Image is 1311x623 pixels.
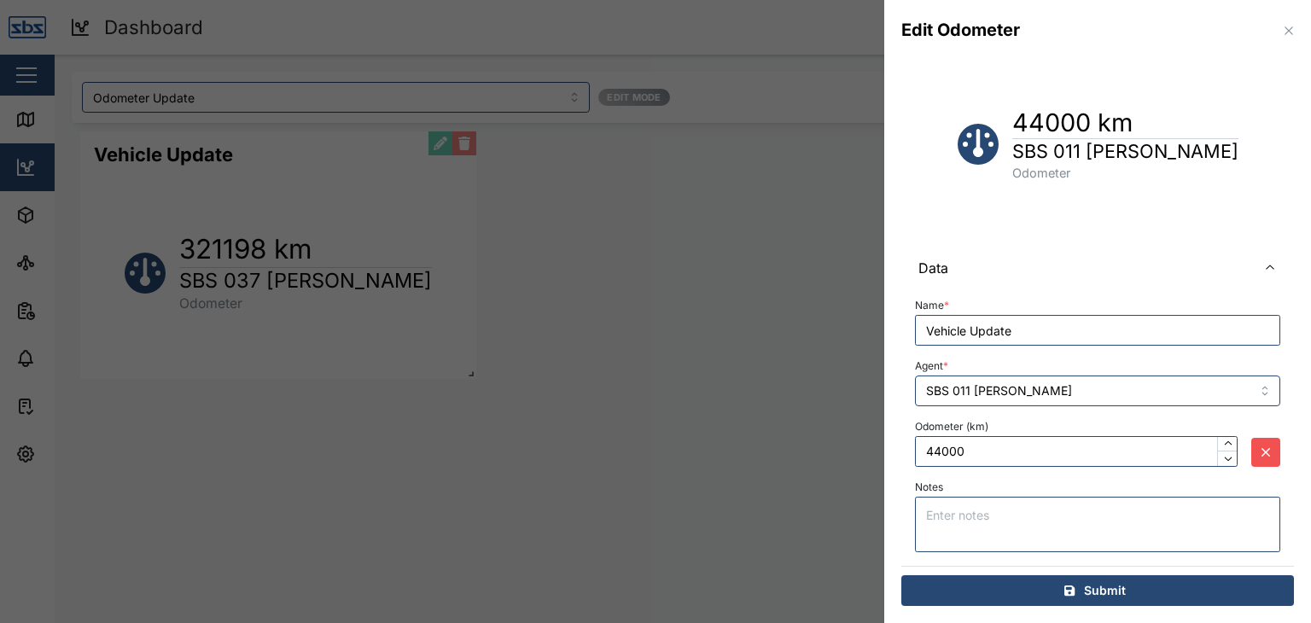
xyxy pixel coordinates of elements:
input: Enter odometer [915,436,1238,467]
div: Odometer [1012,164,1238,183]
button: Data [901,247,1294,289]
label: Name [915,300,949,311]
label: Notes [915,481,943,493]
label: Agent [915,360,948,372]
span: Submit [1084,576,1126,605]
h1: 44000 km [1012,107,1238,139]
span: Data [918,247,1243,289]
div: Edit Odometer [901,17,1020,44]
div: Data [901,289,1294,566]
input: Name [915,315,1280,346]
h1: SBS 011 [PERSON_NAME] [1012,139,1238,163]
input: Select Agent [915,376,1280,406]
label: Odometer (km) [915,421,988,433]
button: Submit [901,575,1294,606]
